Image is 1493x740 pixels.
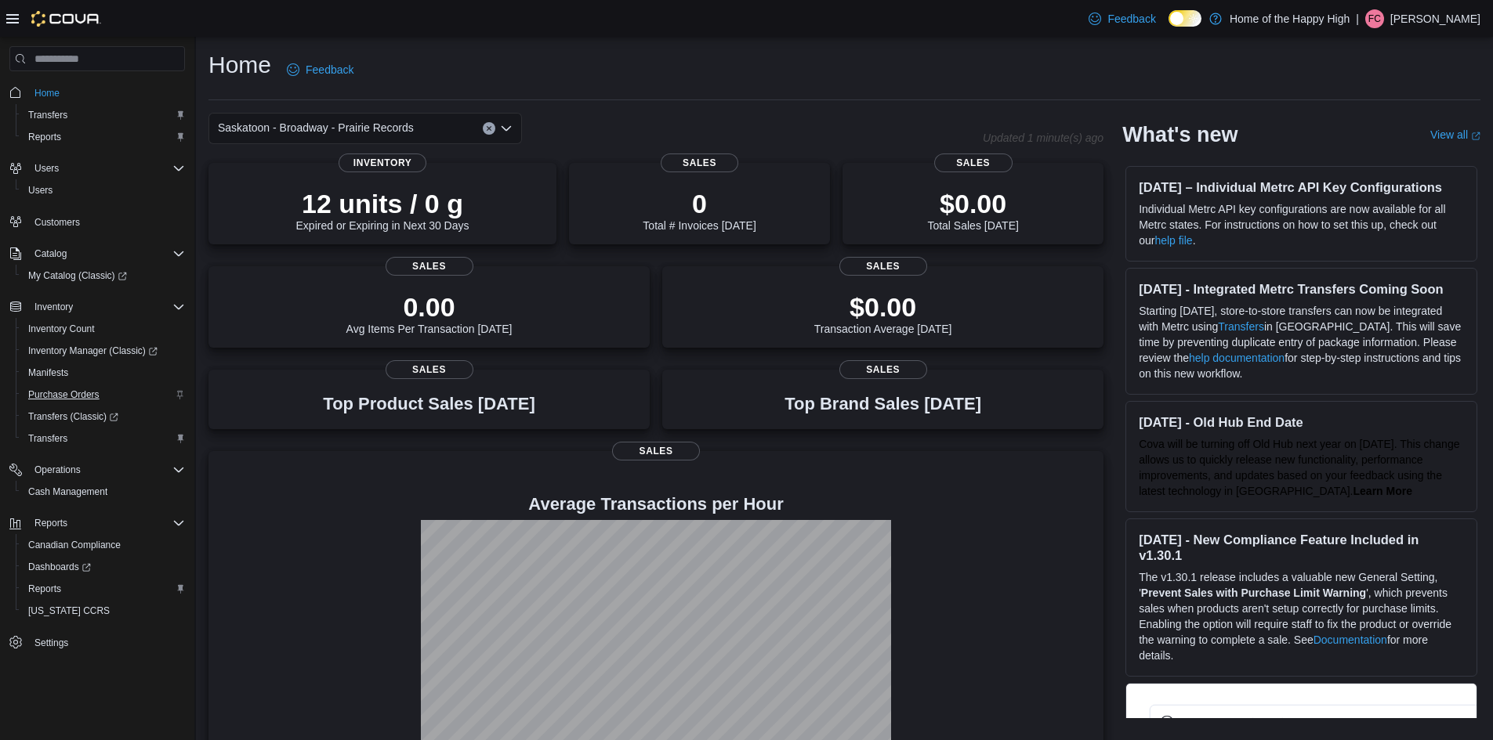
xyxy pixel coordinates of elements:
a: Cash Management [22,482,114,501]
span: FC [1368,9,1381,28]
span: Customers [34,216,80,229]
a: Feedback [1082,3,1161,34]
p: Starting [DATE], store-to-store transfers can now be integrated with Metrc using in [GEOGRAPHIC_D... [1139,303,1464,381]
img: Cova [31,11,101,27]
a: Inventory Count [22,319,101,338]
span: Catalog [28,244,185,263]
span: Catalog [34,247,67,260]
button: Open list of options [500,122,513,135]
span: Saskatoon - Broadway - Prairie Records [218,118,414,137]
button: Home [3,81,191,103]
div: Transaction Average [DATE] [814,291,952,335]
button: Reports [3,512,191,534]
a: My Catalog (Classic) [16,265,191,287]
span: Sales [612,442,700,460]
span: Transfers [22,106,185,125]
h3: Top Product Sales [DATE] [323,395,535,413]
span: Canadian Compliance [28,539,121,551]
span: Transfers [22,429,185,448]
span: Purchase Orders [28,388,100,401]
button: Purchase Orders [16,384,191,406]
span: Inventory Count [22,319,185,338]
span: Reports [22,128,185,146]
span: Inventory [339,153,426,172]
span: Customers [28,212,185,232]
a: Dashboards [22,558,97,576]
span: Inventory [28,298,185,316]
p: Individual Metrc API key configurations are now available for all Metrc states. For instructions ... [1139,201,1464,248]
span: Reports [34,517,67,529]
span: Reports [28,131,61,143]
p: $0.00 [814,291,952,323]
button: Canadian Compliance [16,534,191,556]
span: Inventory Manager (Classic) [22,341,185,360]
a: Documentation [1314,634,1387,646]
button: Reports [16,578,191,600]
span: My Catalog (Classic) [28,269,127,282]
span: Transfers [28,432,67,445]
span: Cash Management [22,482,185,501]
a: My Catalog (Classic) [22,266,133,285]
span: Feedback [1107,11,1155,27]
span: Home [28,82,185,102]
span: Cova will be turning off Old Hub next year on [DATE]. This change allows us to quickly release ne... [1139,438,1459,497]
span: Settings [34,637,68,649]
a: Learn More [1353,485,1412,497]
a: View allExternal link [1430,128,1480,141]
span: Transfers (Classic) [22,407,185,426]
button: Cash Management [16,481,191,503]
h2: What's new [1122,122,1238,147]
a: Home [28,84,66,103]
span: Home [34,87,60,99]
p: Home of the Happy High [1230,9,1350,28]
h4: Average Transactions per Hour [221,495,1091,514]
span: Dashboards [28,561,91,573]
a: Reports [22,579,67,598]
span: Transfers [28,109,67,121]
button: Operations [3,459,191,481]
p: [PERSON_NAME] [1390,9,1480,28]
button: Catalog [28,244,73,263]
strong: Prevent Sales with Purchase Limit Warning [1141,587,1366,599]
span: Sales [661,153,739,172]
a: Transfers [22,429,74,448]
span: Sales [839,360,927,379]
a: Settings [28,634,74,652]
span: Sales [934,153,1013,172]
button: Settings [3,631,191,654]
a: help file [1154,234,1192,247]
a: Purchase Orders [22,385,106,404]
p: $0.00 [927,188,1018,219]
a: Feedback [281,54,360,85]
span: Reports [28,583,61,595]
a: Transfers [22,106,74,125]
button: Reports [28,514,74,532]
h3: [DATE] – Individual Metrc API Key Configurations [1139,179,1464,195]
button: Users [3,157,191,179]
span: Inventory Count [28,323,95,335]
button: Clear input [483,122,495,135]
button: Manifests [16,362,191,384]
button: Customers [3,211,191,233]
h3: [DATE] - Old Hub End Date [1139,414,1464,430]
div: Fiona Corney [1365,9,1384,28]
span: Operations [34,464,81,476]
span: Canadian Compliance [22,536,185,554]
div: Avg Items Per Transaction [DATE] [346,291,513,335]
span: Feedback [306,62,353,78]
button: Operations [28,460,87,479]
button: Transfers [16,428,191,449]
h3: Top Brand Sales [DATE] [785,395,981,413]
span: Washington CCRS [22,601,185,620]
h3: [DATE] - New Compliance Feature Included in v1.30.1 [1139,532,1464,563]
button: Catalog [3,243,191,265]
button: Inventory [3,296,191,318]
span: Users [22,181,185,200]
span: Sales [386,360,473,379]
p: 0 [643,188,756,219]
span: Sales [839,257,927,276]
button: Users [28,159,65,178]
nav: Complex example [9,74,185,695]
